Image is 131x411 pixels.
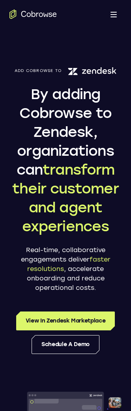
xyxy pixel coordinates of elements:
[9,245,122,293] p: Real-time, collaborative engagements deliver , accelerate onboarding and reduce operational costs.
[16,311,115,330] a: View in Zendesk Marketplace
[32,335,99,354] a: Schedule a Demo
[9,85,122,236] h1: By adding Cobrowse to Zendesk, organizations can
[9,9,57,19] a: Go to the home page
[68,66,116,76] img: Zendesk logo
[15,68,62,73] span: Add Cobrowse to
[12,161,118,235] span: transform their customer and agent experiences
